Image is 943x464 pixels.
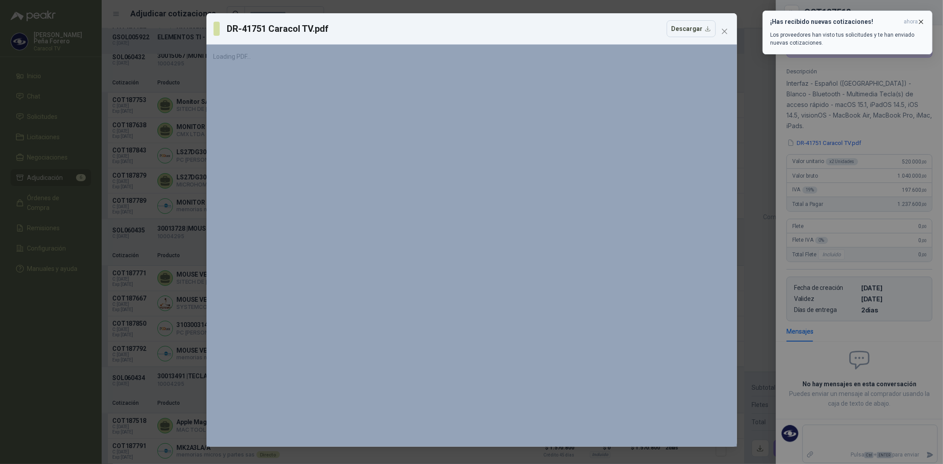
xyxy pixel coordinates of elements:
button: Close [718,24,732,38]
h3: DR-41751 Caracol TV.pdf [227,22,329,35]
span: close [721,28,728,35]
button: ¡Has recibido nuevas cotizaciones!ahora Los proveedores han visto tus solicitudes y te han enviad... [763,11,932,54]
button: Descargar [667,20,716,37]
span: ahora [904,18,918,26]
h3: ¡Has recibido nuevas cotizaciones! [770,18,900,26]
p: Los proveedores han visto tus solicitudes y te han enviado nuevas cotizaciones. [770,31,925,47]
div: Loading PDF… [214,52,730,61]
